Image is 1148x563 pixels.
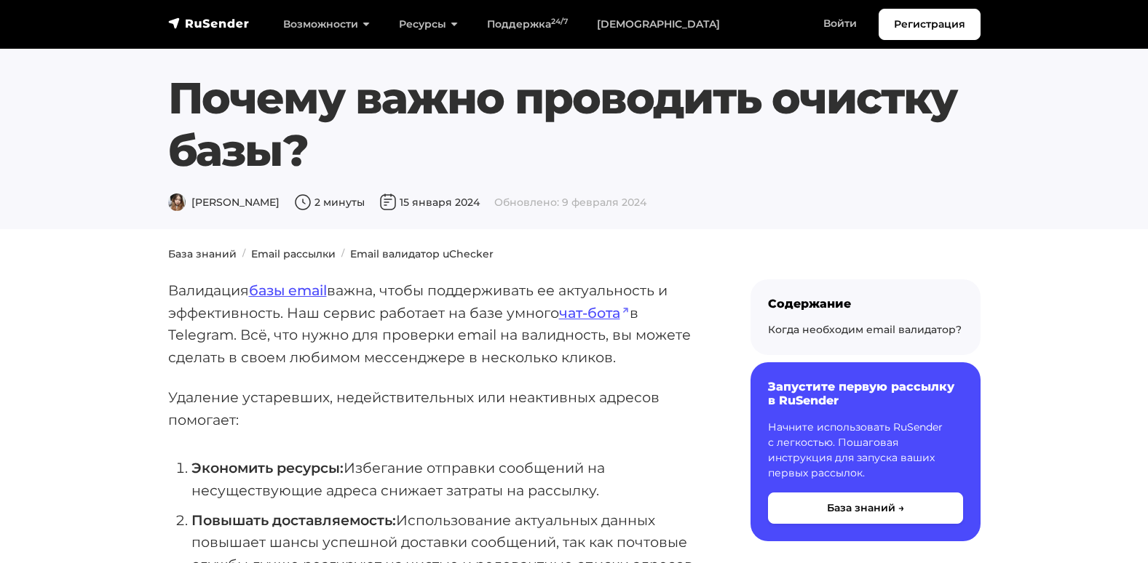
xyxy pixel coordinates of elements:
p: Начните использовать RuSender с легкостью. Пошаговая инструкция для запуска ваших первых рассылок. [768,420,963,481]
span: Обновлено: 9 февраля 2024 [494,196,646,209]
a: базы email [249,281,327,299]
a: Ресурсы [384,9,472,39]
strong: Экономить ресурсы: [191,459,344,476]
a: Запустите первую рассылку в RuSender Начните использовать RuSender с легкостью. Пошаговая инструк... [751,362,981,540]
h6: Запустите первую рассылку в RuSender [768,380,963,407]
a: чат-бота [559,304,630,322]
a: [DEMOGRAPHIC_DATA] [582,9,735,39]
span: 2 минуты [294,196,365,209]
a: Регистрация [879,9,981,40]
img: Время чтения [294,193,312,211]
sup: 24/7 [551,17,568,26]
a: Email валидатор uChecker [350,247,494,260]
button: База знаний → [768,492,963,524]
img: RuSender [168,16,250,31]
p: Валидация важна, чтобы поддерживать ее актуальность и эффективность. Наш сервис работает на базе ... [168,279,704,369]
span: [PERSON_NAME] [168,196,280,209]
div: Содержание [768,297,963,311]
a: Поддержка24/7 [472,9,582,39]
a: Когда необходим email валидатор? [768,323,962,336]
li: Избегание отправки сообщений на несуществующие адреса снижает затраты на рассылку. [191,457,704,501]
a: Email рассылки [251,247,336,260]
span: 15 января 2024 [379,196,480,209]
p: Удаление устаревших, недействительных или неактивных адресов помогает: [168,386,704,431]
a: Войти [809,9,871,39]
img: Дата публикации [379,193,397,211]
a: Возможности [269,9,384,39]
h1: Почему важно проводить очистку базы? [168,72,981,177]
a: База знаний [168,247,237,260]
nav: breadcrumb [159,247,989,262]
strong: Повышать доставляемость: [191,511,396,529]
